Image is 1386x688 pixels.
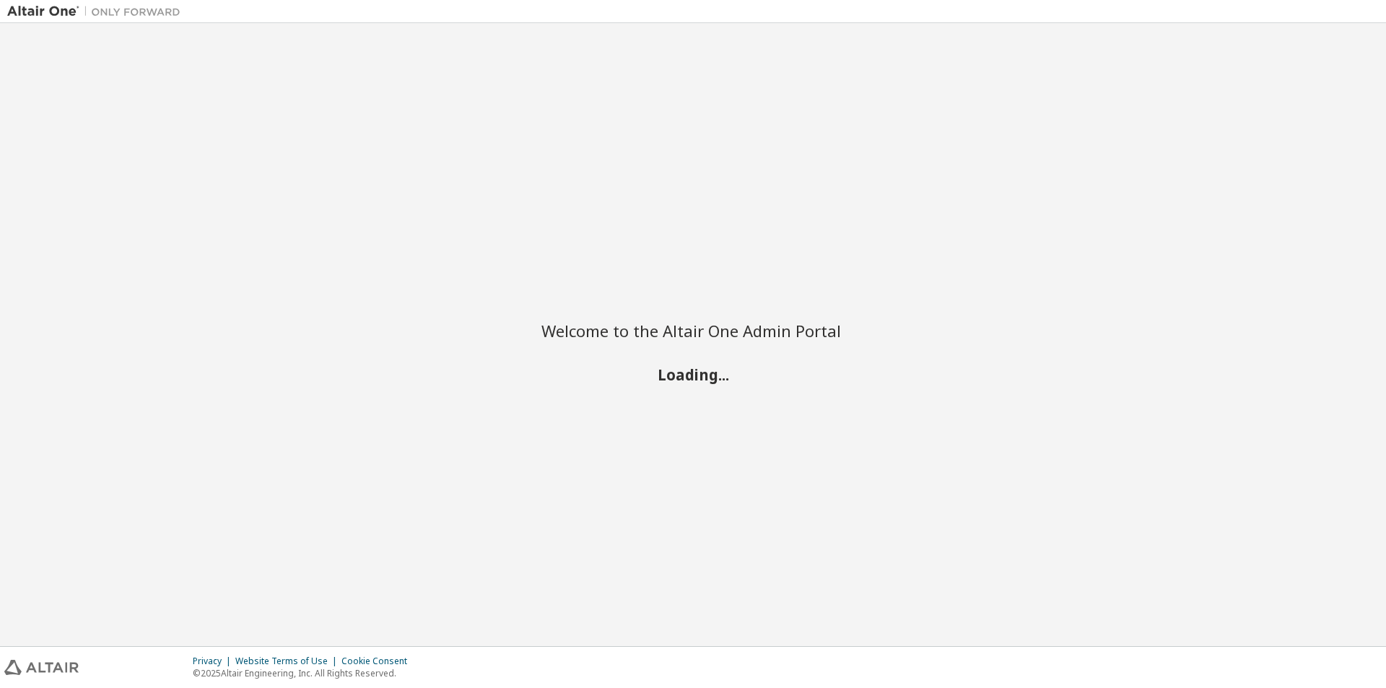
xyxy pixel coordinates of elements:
[193,667,416,679] p: © 2025 Altair Engineering, Inc. All Rights Reserved.
[4,660,79,675] img: altair_logo.svg
[235,656,341,667] div: Website Terms of Use
[341,656,416,667] div: Cookie Consent
[541,321,845,341] h2: Welcome to the Altair One Admin Portal
[193,656,235,667] div: Privacy
[541,365,845,383] h2: Loading...
[7,4,188,19] img: Altair One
